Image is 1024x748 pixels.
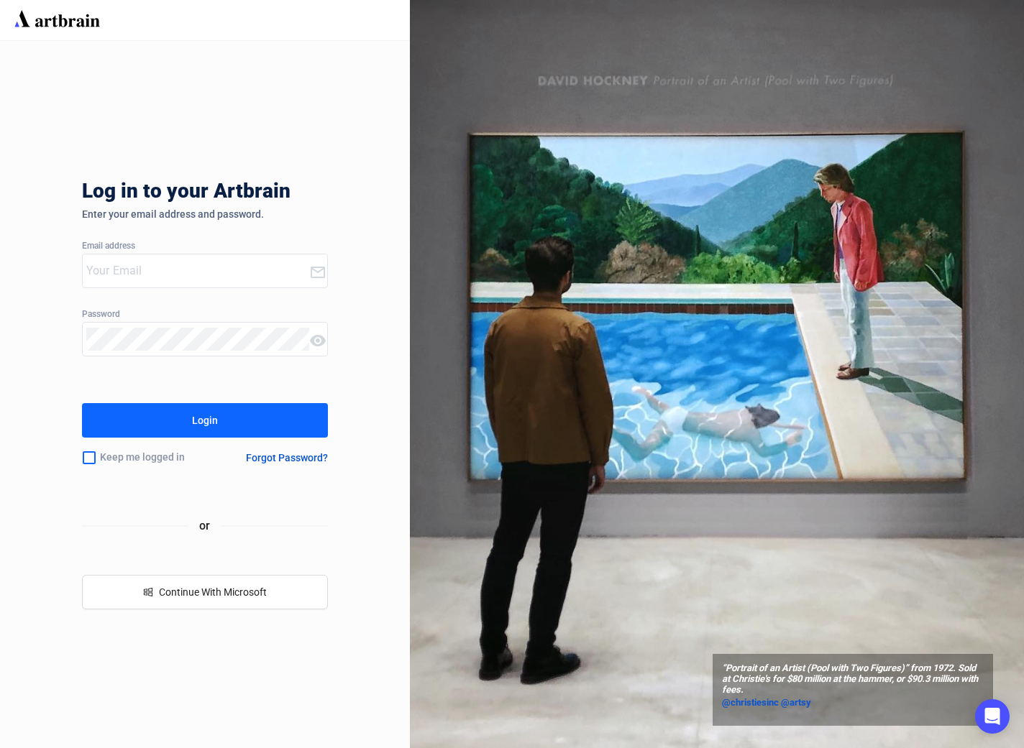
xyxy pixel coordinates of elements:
span: Continue With Microsoft [159,586,267,598]
span: or [188,517,221,535]
div: Enter your email address and password. [82,208,328,220]
div: Login [192,409,218,432]
button: windowsContinue With Microsoft [82,575,328,609]
div: Forgot Password? [246,452,328,463]
div: Open Intercom Messenger [975,699,1010,734]
div: Password [82,310,328,320]
div: Log in to your Artbrain [82,180,513,208]
div: Email address [82,241,328,251]
button: Login [82,403,328,438]
div: Keep me logged in [82,443,217,473]
span: “Portrait of an Artist (Pool with Two Figures)” from 1972. Sold at Christie's for $80 million at ... [722,663,984,696]
input: Your Email [86,259,309,282]
span: windows [143,587,153,597]
span: @christiesinc @artsy [722,697,811,708]
a: @christiesinc @artsy [722,696,984,710]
